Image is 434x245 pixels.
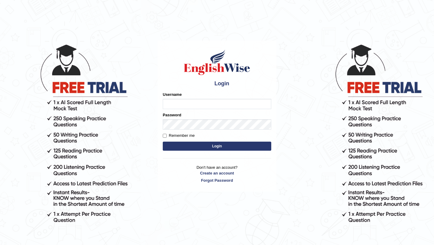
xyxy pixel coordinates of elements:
[163,142,271,151] button: Login
[163,170,271,176] a: Create an account
[163,92,182,97] label: Username
[183,49,251,76] img: Logo of English Wise sign in for intelligent practice with AI
[163,133,195,139] label: Remember me
[163,177,271,183] a: Forgot Password
[163,134,167,138] input: Remember me
[163,79,271,89] h4: Login
[163,112,181,118] label: Password
[163,165,271,183] p: Don't have an account?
